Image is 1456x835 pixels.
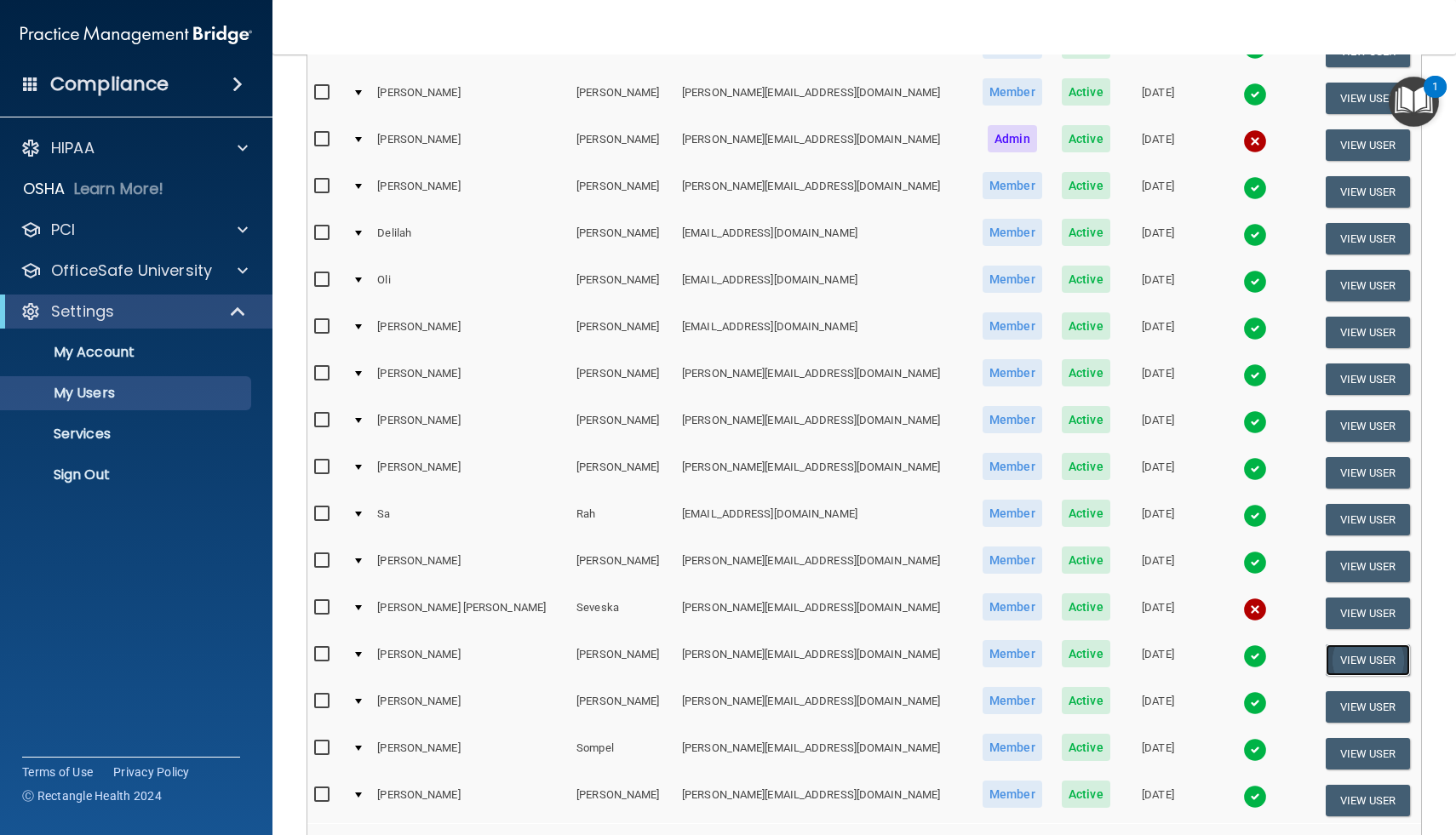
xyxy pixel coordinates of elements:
td: Sompel [570,730,675,777]
td: [PERSON_NAME] [370,543,570,590]
td: [EMAIL_ADDRESS][DOMAIN_NAME] [675,309,972,356]
td: [PERSON_NAME] [570,309,675,356]
td: [PERSON_NAME][EMAIL_ADDRESS][DOMAIN_NAME] [675,637,972,683]
td: [PERSON_NAME][EMAIL_ADDRESS][DOMAIN_NAME] [675,169,972,215]
span: Member [983,687,1042,714]
button: View User [1326,457,1410,489]
img: tick.e7d51cea.svg [1243,410,1267,434]
span: Ⓒ Rectangle Health 2024 [22,787,162,804]
td: [PERSON_NAME] [570,403,675,449]
td: [PERSON_NAME] [370,730,570,777]
td: [PERSON_NAME] [570,683,675,730]
td: [PERSON_NAME][EMAIL_ADDRESS][DOMAIN_NAME] [675,683,972,730]
td: Seveska [570,590,675,637]
span: Member [983,640,1042,667]
span: Active [1062,781,1110,808]
td: [DATE] [1120,543,1196,590]
td: [DATE] [1120,449,1196,496]
td: [DATE] [1120,590,1196,637]
button: View User [1326,551,1410,582]
span: Active [1062,546,1110,574]
td: [PERSON_NAME] [370,683,570,730]
a: PCI [20,220,248,240]
button: View User [1326,363,1410,395]
span: Active [1062,453,1110,480]
img: tick.e7d51cea.svg [1243,785,1267,809]
td: [PERSON_NAME][EMAIL_ADDRESS][DOMAIN_NAME] [675,403,972,449]
span: Member [983,219,1042,246]
p: Settings [51,301,114,322]
span: Active [1062,125,1110,152]
p: Sign Out [11,466,244,483]
h4: Compliance [50,72,169,96]
span: Active [1062,640,1110,667]
a: Settings [20,301,247,322]
td: [PERSON_NAME] [570,777,675,823]
span: Member [983,78,1042,106]
td: [PERSON_NAME] [370,122,570,169]
button: View User [1326,317,1410,348]
td: [PERSON_NAME] [570,169,675,215]
td: Rah [570,496,675,543]
button: Open Resource Center, 1 new notification [1389,77,1439,127]
button: View User [1326,785,1410,816]
td: [PERSON_NAME] [370,356,570,403]
span: Member [983,593,1042,621]
img: tick.e7d51cea.svg [1243,691,1267,715]
span: Member [983,734,1042,761]
img: tick.e7d51cea.svg [1243,457,1267,481]
span: Member [983,266,1042,293]
span: Member [983,500,1042,527]
td: [PERSON_NAME][EMAIL_ADDRESS][DOMAIN_NAME] [675,356,972,403]
div: 1 [1432,87,1438,109]
button: View User [1326,223,1410,255]
td: [DATE] [1120,122,1196,169]
img: tick.e7d51cea.svg [1243,83,1267,106]
p: My Account [11,344,244,361]
td: [PERSON_NAME] [570,75,675,122]
span: Active [1062,266,1110,293]
td: [EMAIL_ADDRESS][DOMAIN_NAME] [675,215,972,262]
span: Member [983,453,1042,480]
button: View User [1326,504,1410,535]
td: [DATE] [1120,262,1196,309]
span: Active [1062,78,1110,106]
button: View User [1326,83,1410,114]
span: Member [983,546,1042,574]
td: [PERSON_NAME] [570,262,675,309]
iframe: Drift Widget Chat Controller [1161,714,1436,782]
button: View User [1326,176,1410,208]
p: OfficeSafe University [51,260,212,281]
td: [PERSON_NAME] [570,637,675,683]
td: [EMAIL_ADDRESS][DOMAIN_NAME] [675,496,972,543]
td: [PERSON_NAME][EMAIL_ADDRESS][DOMAIN_NAME] [675,777,972,823]
p: Services [11,426,244,443]
span: Active [1062,172,1110,199]
td: [EMAIL_ADDRESS][DOMAIN_NAME] [675,262,972,309]
span: Active [1062,687,1110,714]
span: Member [983,312,1042,340]
td: [PERSON_NAME][EMAIL_ADDRESS][DOMAIN_NAME] [675,75,972,122]
p: My Users [11,385,244,402]
span: Active [1062,219,1110,246]
img: tick.e7d51cea.svg [1243,551,1267,575]
td: [PERSON_NAME] [370,403,570,449]
td: [DATE] [1120,215,1196,262]
p: OSHA [23,179,66,199]
img: tick.e7d51cea.svg [1243,317,1267,340]
td: [DATE] [1120,683,1196,730]
img: cross.ca9f0e7f.svg [1243,129,1267,153]
img: tick.e7d51cea.svg [1243,223,1267,247]
img: tick.e7d51cea.svg [1243,504,1267,528]
td: [PERSON_NAME] [370,169,570,215]
span: Member [983,781,1042,808]
img: PMB logo [20,18,252,52]
td: Sa [370,496,570,543]
span: Admin [988,125,1037,152]
td: [DATE] [1120,777,1196,823]
a: Terms of Use [22,764,93,781]
td: [PERSON_NAME] [570,543,675,590]
td: [PERSON_NAME][EMAIL_ADDRESS][DOMAIN_NAME] [675,730,972,777]
a: Privacy Policy [113,764,190,781]
td: [DATE] [1120,637,1196,683]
